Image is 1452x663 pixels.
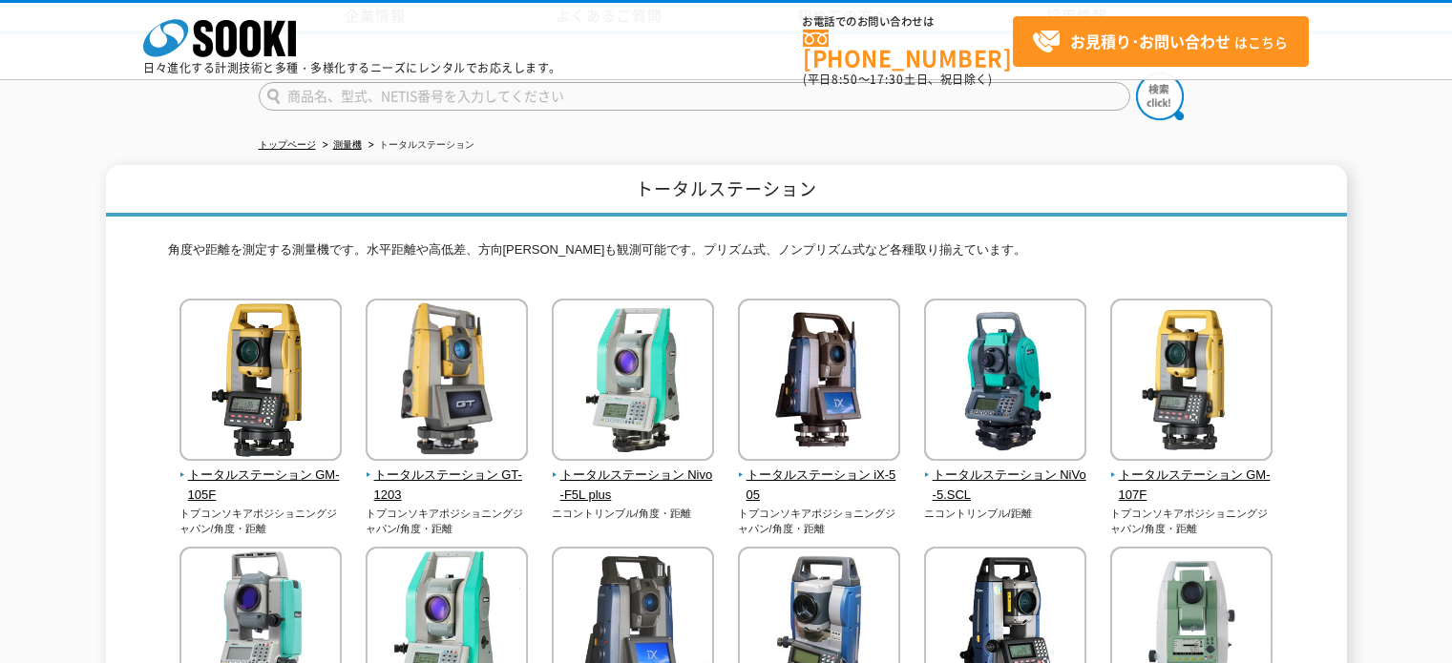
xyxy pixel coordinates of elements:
img: トータルステーション GM-107F [1110,299,1273,466]
a: 測量機 [333,139,362,150]
p: 角度や距離を測定する測量機です。水平距離や高低差、方向[PERSON_NAME]も観測可能です。プリズム式、ノンプリズム式など各種取り揃えています。 [168,240,1285,270]
a: トータルステーション GM-107F [1110,447,1273,505]
p: トプコンソキアポジショニングジャパン/角度・距離 [366,506,529,537]
h1: トータルステーション [106,165,1347,218]
li: トータルステーション [365,135,474,155]
p: トプコンソキアポジショニングジャパン/角度・距離 [179,506,343,537]
span: トータルステーション Nivo-F5L plus [552,466,715,506]
strong: お見積り･お問い合わせ [1070,30,1231,52]
span: トータルステーション GT-1203 [366,466,529,506]
a: [PHONE_NUMBER] [803,30,1013,69]
a: トータルステーション GM-105F [179,447,343,505]
img: btn_search.png [1136,73,1184,120]
span: トータルステーション GM-107F [1110,466,1273,506]
p: トプコンソキアポジショニングジャパン/角度・距離 [1110,506,1273,537]
span: お電話でのお問い合わせは [803,16,1013,28]
a: お見積り･お問い合わせはこちら [1013,16,1309,67]
img: トータルステーション Nivo-F5L plus [552,299,714,466]
span: 8:50 [831,71,858,88]
span: はこちら [1032,28,1288,56]
span: トータルステーション NiVo-5.SCL [924,466,1087,506]
p: ニコントリンブル/距離 [924,506,1087,522]
a: トップページ [259,139,316,150]
a: トータルステーション GT-1203 [366,447,529,505]
a: トータルステーション iX-505 [738,447,901,505]
p: ニコントリンブル/角度・距離 [552,506,715,522]
span: 17:30 [870,71,904,88]
img: トータルステーション iX-505 [738,299,900,466]
p: トプコンソキアポジショニングジャパン/角度・距離 [738,506,901,537]
span: (平日 ～ 土日、祝日除く) [803,71,992,88]
img: トータルステーション NiVo-5.SCL [924,299,1086,466]
p: 日々進化する計測技術と多種・多様化するニーズにレンタルでお応えします。 [143,62,561,73]
img: トータルステーション GM-105F [179,299,342,466]
a: トータルステーション Nivo-F5L plus [552,447,715,505]
input: 商品名、型式、NETIS番号を入力してください [259,82,1130,111]
span: トータルステーション GM-105F [179,466,343,506]
span: トータルステーション iX-505 [738,466,901,506]
img: トータルステーション GT-1203 [366,299,528,466]
a: トータルステーション NiVo-5.SCL [924,447,1087,505]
